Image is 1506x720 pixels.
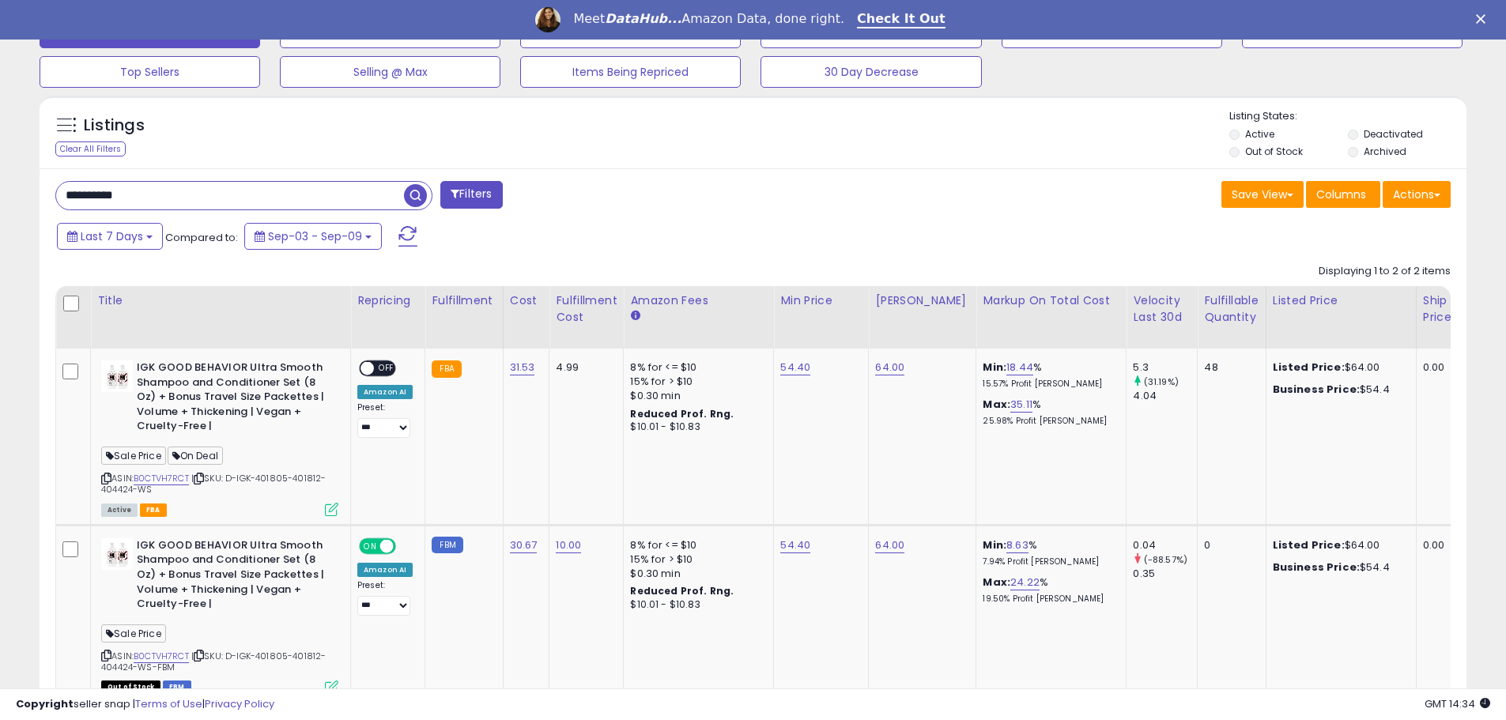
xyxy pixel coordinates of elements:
div: 0.00 [1423,538,1449,552]
div: Close [1476,14,1492,24]
span: FBA [140,503,167,517]
a: 31.53 [510,360,535,375]
span: | SKU: D-IGK-401805-401812-404424-WS [101,472,326,496]
button: Save View [1221,181,1304,208]
button: Items Being Repriced [520,56,741,88]
div: 48 [1204,360,1253,375]
div: $54.4 [1273,383,1404,397]
p: 7.94% Profit [PERSON_NAME] [983,556,1114,567]
div: [PERSON_NAME] [875,292,969,309]
div: $54.4 [1273,560,1404,575]
button: Filters [440,181,502,209]
small: FBM [432,537,462,553]
div: 15% for > $10 [630,375,761,389]
a: Privacy Policy [205,696,274,711]
th: The percentage added to the cost of goods (COGS) that forms the calculator for Min & Max prices. [976,286,1127,349]
span: Columns [1316,187,1366,202]
a: 18.44 [1006,360,1033,375]
label: Deactivated [1364,127,1423,141]
label: Out of Stock [1245,145,1303,158]
button: Selling @ Max [280,56,500,88]
b: IGK GOOD BEHAVIOR Ultra Smooth Shampoo and Conditioner Set (8 Oz) + Bonus Travel Size Packettes |... [137,538,329,616]
img: 41OcXXQiphL._SL40_.jpg [101,360,133,392]
div: Displaying 1 to 2 of 2 items [1319,264,1451,279]
a: 30.67 [510,537,538,553]
div: $64.00 [1273,360,1404,375]
p: 15.57% Profit [PERSON_NAME] [983,379,1114,390]
div: Listed Price [1273,292,1410,309]
a: 64.00 [875,360,904,375]
b: Reduced Prof. Rng. [630,584,734,597]
div: $0.30 min [630,567,761,581]
span: Sep-03 - Sep-09 [268,228,362,244]
b: Reduced Prof. Rng. [630,407,734,420]
div: Repricing [357,292,418,309]
i: DataHub... [605,11,681,26]
p: Listing States: [1229,109,1466,124]
div: % [983,398,1114,427]
div: $10.01 - $10.83 [630,598,761,612]
div: Meet Amazon Data, done right. [573,11,844,27]
div: Min Price [780,292,862,309]
h5: Listings [84,115,145,137]
small: (-88.57%) [1144,553,1187,566]
a: B0CTVH7RCT [134,650,189,663]
div: 15% for > $10 [630,552,761,567]
span: ON [360,539,380,552]
div: Amazon AI [357,385,413,399]
a: 10.00 [556,537,581,553]
div: 4.99 [556,360,611,375]
small: FBA [432,360,461,378]
a: 8.63 [1006,537,1029,553]
div: 0.35 [1133,567,1197,581]
div: $64.00 [1273,538,1404,552]
div: Amazon Fees [630,292,767,309]
a: Terms of Use [135,696,202,711]
span: OFF [394,539,419,552]
b: Listed Price: [1273,360,1345,375]
div: Title [97,292,344,309]
b: Max: [983,575,1010,590]
a: 54.40 [780,537,810,553]
small: Amazon Fees. [630,309,640,323]
span: 2025-09-17 14:34 GMT [1425,696,1490,711]
a: 35.11 [1010,397,1032,413]
b: Listed Price: [1273,537,1345,552]
div: $10.01 - $10.83 [630,420,761,434]
div: Ship Price [1423,292,1455,326]
div: % [983,538,1114,567]
span: Last 7 Days [81,228,143,244]
div: 0.00 [1423,360,1449,375]
a: 54.40 [780,360,810,375]
button: 30 Day Decrease [761,56,981,88]
b: Max: [983,397,1010,412]
b: Business Price: [1273,382,1360,397]
div: 5.3 [1133,360,1197,375]
button: Columns [1306,181,1380,208]
div: 4.04 [1133,389,1197,403]
span: Sale Price [101,624,166,643]
p: 19.50% Profit [PERSON_NAME] [983,594,1114,605]
div: 8% for <= $10 [630,360,761,375]
div: ASIN: [101,360,338,515]
button: Sep-03 - Sep-09 [244,223,382,250]
a: B0CTVH7RCT [134,472,189,485]
strong: Copyright [16,696,74,711]
div: Preset: [357,580,413,616]
img: Profile image for Georgie [535,7,561,32]
label: Archived [1364,145,1406,158]
div: Amazon AI [357,563,413,577]
b: Min: [983,537,1006,552]
button: Top Sellers [40,56,260,88]
div: Fulfillment [432,292,496,309]
a: 24.22 [1010,575,1040,590]
div: Markup on Total Cost [983,292,1119,309]
a: Check It Out [857,11,945,28]
img: 41OcXXQiphL._SL40_.jpg [101,538,133,570]
span: Sale Price [101,447,166,465]
button: Actions [1383,181,1451,208]
div: seller snap | | [16,697,274,712]
div: 8% for <= $10 [630,538,761,552]
div: 0 [1204,538,1253,552]
div: Velocity Last 30d [1133,292,1191,326]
